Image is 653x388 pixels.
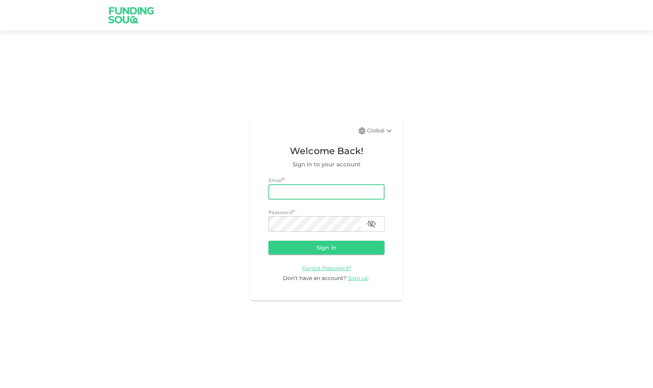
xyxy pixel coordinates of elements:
[268,209,293,215] span: Password
[302,264,351,272] a: Forgot Password?
[268,144,385,158] span: Welcome Back!
[268,184,385,200] input: email
[348,275,369,282] span: Sign up
[268,241,385,254] button: Sign in
[268,216,361,232] input: password
[283,275,346,282] span: Don’t have an account?
[367,126,394,135] div: Global
[268,177,282,183] span: Email
[268,160,385,169] span: Sign in to your account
